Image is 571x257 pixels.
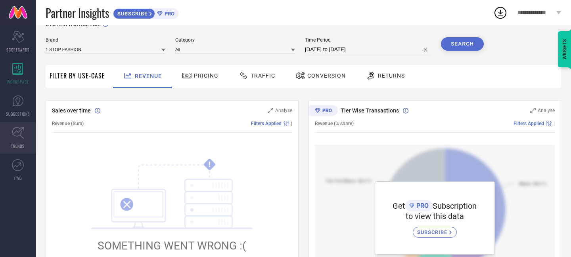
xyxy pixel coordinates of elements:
[135,73,162,79] span: Revenue
[7,79,29,85] span: WORKSPACE
[175,37,295,43] span: Category
[251,72,275,79] span: Traffic
[46,37,165,43] span: Brand
[441,37,484,51] button: Search
[46,5,109,21] span: Partner Insights
[493,6,508,20] div: Open download list
[163,11,174,17] span: PRO
[538,108,555,113] span: Analyse
[417,229,449,235] span: SUBSCRIBE
[514,121,544,126] span: Filters Applied
[530,108,536,113] svg: Zoom
[52,121,84,126] span: Revenue (Sum)
[393,201,405,211] span: Get
[307,72,346,79] span: Conversion
[209,160,211,169] tspan: !
[98,239,246,252] span: SOMETHING WENT WRONG :(
[194,72,218,79] span: Pricing
[275,108,292,113] span: Analyse
[308,105,338,117] div: Premium
[433,201,477,211] span: Subscription
[52,107,91,114] span: Sales over time
[341,107,399,114] span: Tier Wise Transactions
[113,11,149,17] span: SUBSCRIBE
[305,45,431,54] input: Select time period
[6,47,30,53] span: SCORECARDS
[11,143,25,149] span: TRENDS
[6,111,30,117] span: SUGGESTIONS
[413,221,457,238] a: SUBSCRIBE
[268,108,273,113] svg: Zoom
[113,6,178,19] a: SUBSCRIBEPRO
[414,202,429,209] span: PRO
[14,175,22,181] span: FWD
[291,121,292,126] span: |
[251,121,282,126] span: Filters Applied
[50,71,105,80] span: Filter By Use-Case
[315,121,354,126] span: Revenue (% share)
[406,211,464,221] span: to view this data
[305,37,431,43] span: Time Period
[554,121,555,126] span: |
[378,72,405,79] span: Returns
